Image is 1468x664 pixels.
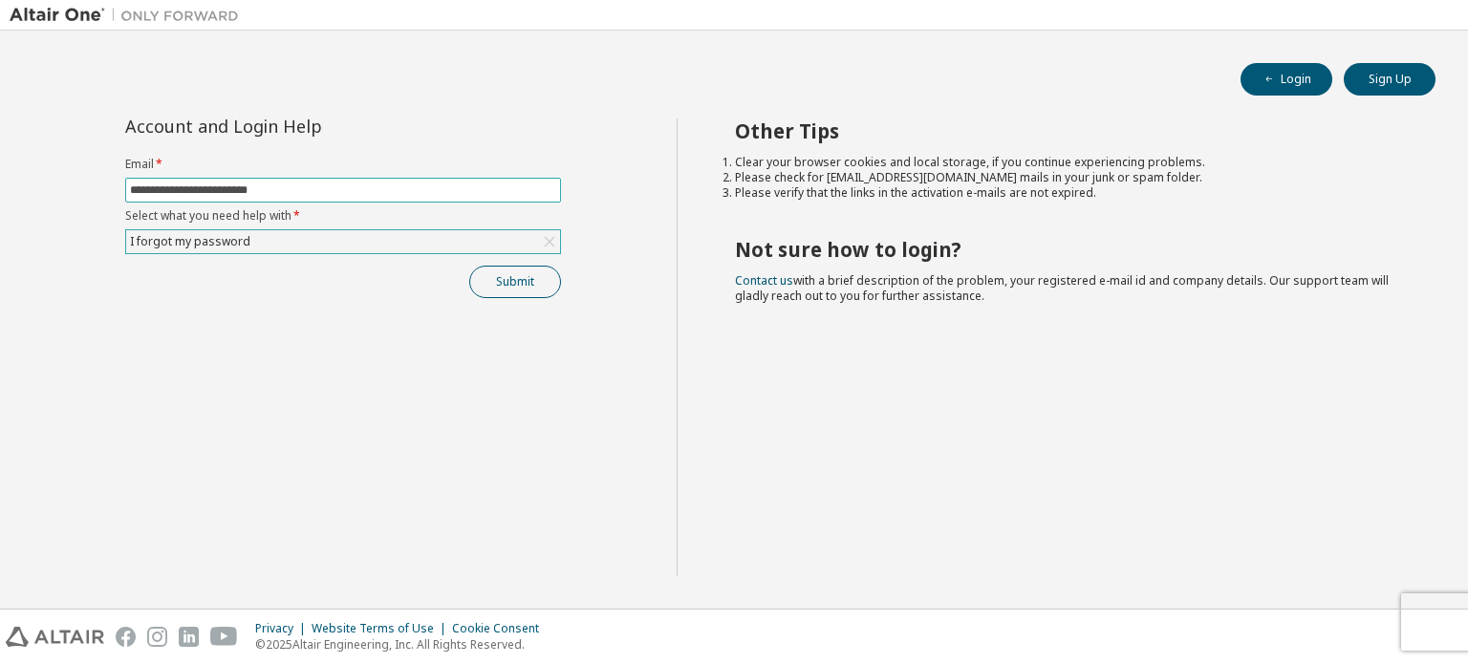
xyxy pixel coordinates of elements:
[1344,63,1436,96] button: Sign Up
[735,155,1402,170] li: Clear your browser cookies and local storage, if you continue experiencing problems.
[6,627,104,647] img: altair_logo.svg
[210,627,238,647] img: youtube.svg
[469,266,561,298] button: Submit
[125,208,561,224] label: Select what you need help with
[735,272,793,289] a: Contact us
[1241,63,1332,96] button: Login
[125,157,561,172] label: Email
[735,237,1402,262] h2: Not sure how to login?
[255,621,312,636] div: Privacy
[127,231,253,252] div: I forgot my password
[735,170,1402,185] li: Please check for [EMAIL_ADDRESS][DOMAIN_NAME] mails in your junk or spam folder.
[116,627,136,647] img: facebook.svg
[126,230,560,253] div: I forgot my password
[147,627,167,647] img: instagram.svg
[255,636,550,653] p: © 2025 Altair Engineering, Inc. All Rights Reserved.
[735,185,1402,201] li: Please verify that the links in the activation e-mails are not expired.
[735,272,1389,304] span: with a brief description of the problem, your registered e-mail id and company details. Our suppo...
[735,118,1402,143] h2: Other Tips
[10,6,248,25] img: Altair One
[312,621,452,636] div: Website Terms of Use
[452,621,550,636] div: Cookie Consent
[125,118,474,134] div: Account and Login Help
[179,627,199,647] img: linkedin.svg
